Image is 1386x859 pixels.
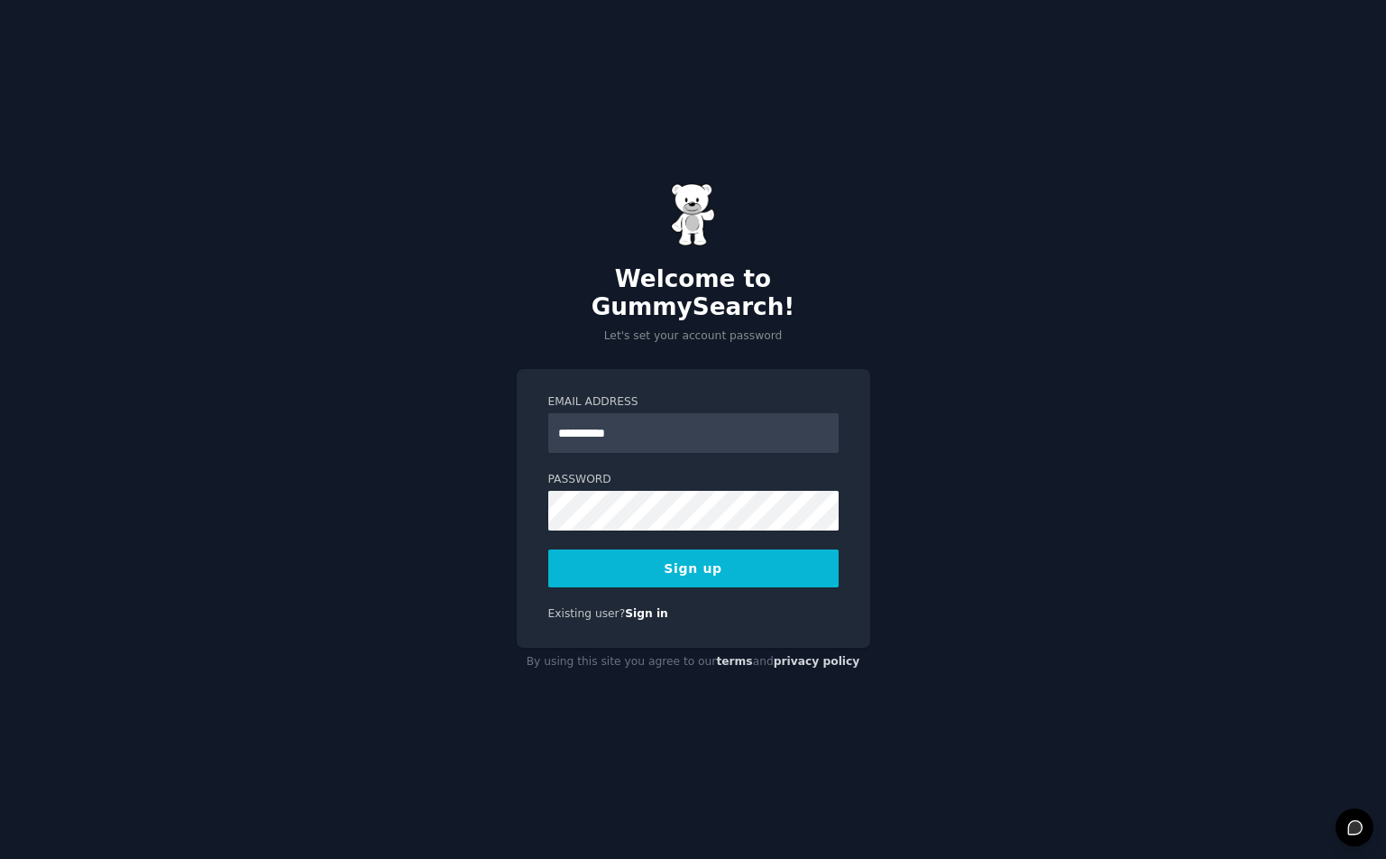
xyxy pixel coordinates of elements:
img: Gummy Bear [671,183,716,246]
h2: Welcome to GummySearch! [517,265,870,322]
label: Password [548,472,839,488]
a: Sign in [625,607,668,620]
a: terms [716,655,752,668]
a: privacy policy [774,655,860,668]
div: By using this site you agree to our and [517,648,870,677]
span: Existing user? [548,607,626,620]
label: Email Address [548,394,839,411]
p: Let's set your account password [517,328,870,345]
button: Sign up [548,550,839,587]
